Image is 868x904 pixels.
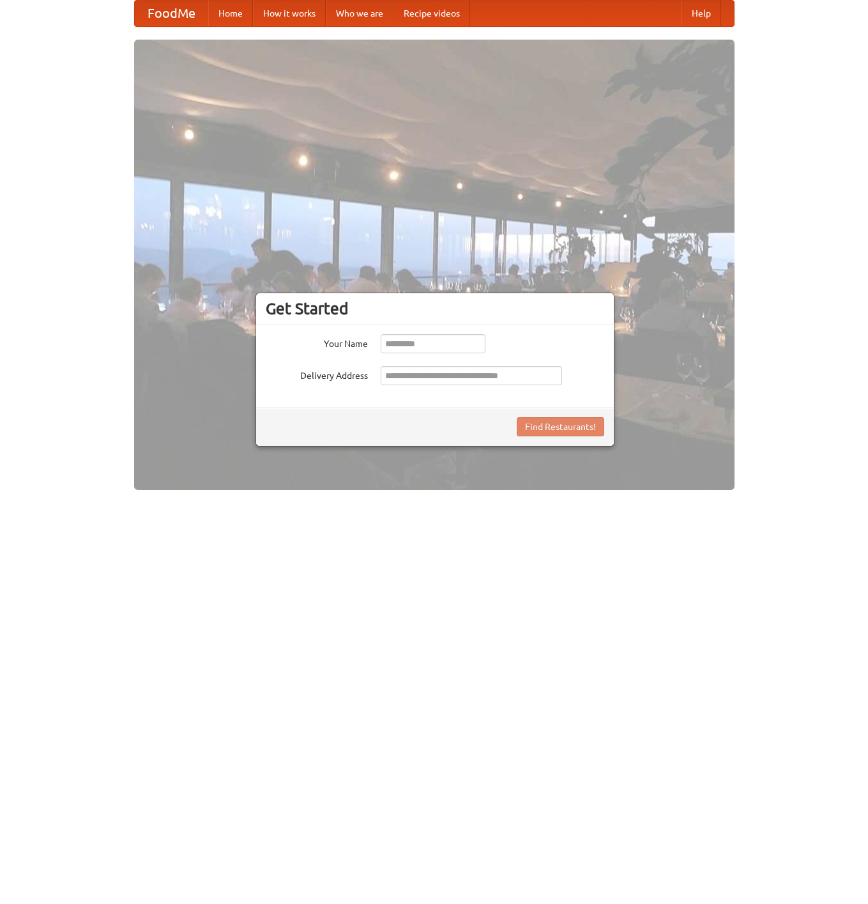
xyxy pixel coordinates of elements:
[517,417,604,436] button: Find Restaurants!
[208,1,253,26] a: Home
[266,334,368,350] label: Your Name
[681,1,721,26] a: Help
[266,299,604,318] h3: Get Started
[266,366,368,382] label: Delivery Address
[253,1,326,26] a: How it works
[326,1,393,26] a: Who we are
[135,1,208,26] a: FoodMe
[393,1,470,26] a: Recipe videos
